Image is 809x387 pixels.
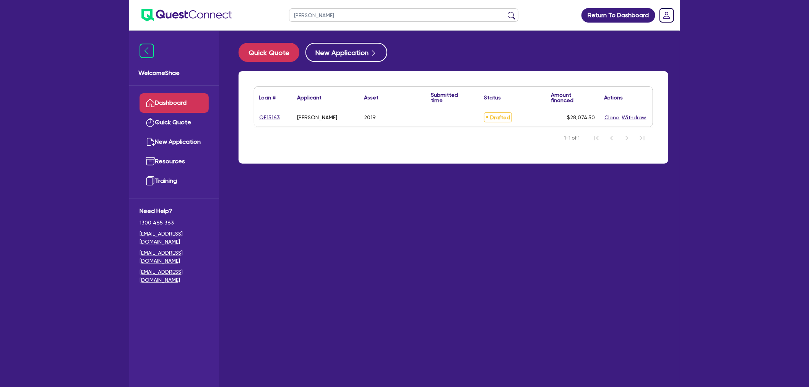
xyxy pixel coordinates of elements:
button: Quick Quote [239,43,299,62]
img: training [146,176,155,185]
button: Clone [604,113,620,122]
input: Search by name, application ID or mobile number... [289,8,518,22]
button: Last Page [635,130,650,146]
button: Withdraw [622,113,647,122]
a: Return To Dashboard [582,8,655,23]
span: 1-1 of 1 [564,134,580,142]
img: icon-menu-close [140,44,154,58]
button: Next Page [619,130,635,146]
a: Resources [140,152,209,171]
button: Previous Page [604,130,619,146]
a: Dashboard [140,93,209,113]
a: New Application [140,132,209,152]
a: Quick Quote [140,113,209,132]
div: Actions [604,95,623,100]
span: 1300 465 363 [140,219,209,227]
div: Amount financed [551,92,595,103]
span: Welcome Shae [138,68,210,78]
div: Submitted time [431,92,468,103]
a: [EMAIL_ADDRESS][DOMAIN_NAME] [140,268,209,284]
span: Drafted [484,112,512,122]
span: Need Help? [140,207,209,216]
a: Dropdown toggle [657,5,677,25]
button: New Application [305,43,387,62]
a: Quick Quote [239,43,305,62]
img: quick-quote [146,118,155,127]
div: 2019 [364,114,376,120]
div: Status [484,95,501,100]
span: $28,074.50 [567,114,595,120]
a: [EMAIL_ADDRESS][DOMAIN_NAME] [140,230,209,246]
div: Asset [364,95,379,100]
div: [PERSON_NAME] [297,114,337,120]
div: Loan # [259,95,276,100]
a: Training [140,171,209,191]
a: [EMAIL_ADDRESS][DOMAIN_NAME] [140,249,209,265]
a: QF15163 [259,113,280,122]
img: resources [146,157,155,166]
img: new-application [146,137,155,146]
div: Applicant [297,95,322,100]
img: quest-connect-logo-blue [141,9,232,21]
button: First Page [589,130,604,146]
